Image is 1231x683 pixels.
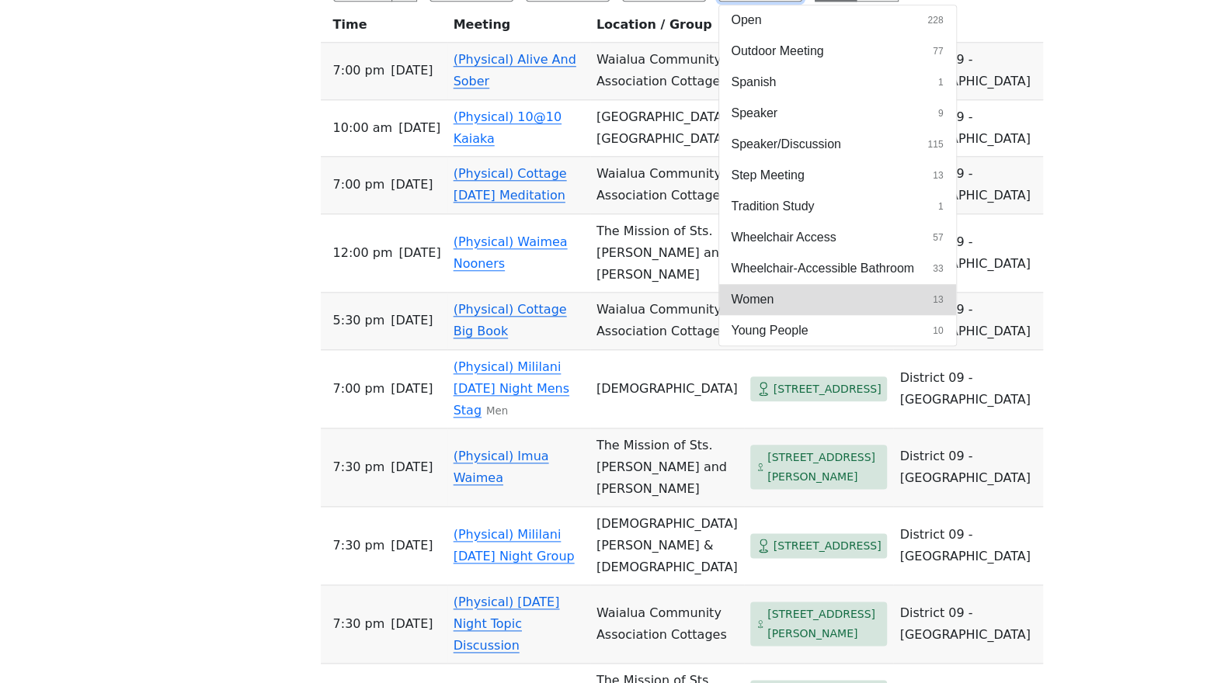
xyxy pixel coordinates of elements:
[732,290,774,309] span: Women
[454,234,568,271] a: (Physical) Waimea Nooners
[933,262,943,276] span: 33 results
[893,100,1042,157] td: District 09 - [GEOGRAPHIC_DATA]
[719,36,956,67] button: Outdoor Meeting77 results
[590,43,744,100] td: Waialua Community Association Cottages
[590,14,744,43] th: Location / Group
[732,11,762,29] span: Open
[732,228,836,247] span: Wheelchair Access
[732,135,841,154] span: Speaker/Discussion
[486,405,508,417] small: Men
[719,222,956,253] button: Wheelchair Access57 results
[893,214,1042,293] td: District 09 - [GEOGRAPHIC_DATA]
[732,197,815,216] span: Tradition Study
[719,315,956,346] button: Young People10 results
[732,73,777,92] span: Spanish
[391,174,433,196] span: [DATE]
[454,109,562,146] a: (Physical) 10@10 Kaiaka
[391,456,433,478] span: [DATE]
[590,157,744,214] td: Waialua Community Association Cottages
[774,536,882,556] span: [STREET_ADDRESS]
[590,428,744,507] td: The Mission of Sts. [PERSON_NAME] and [PERSON_NAME]
[398,242,440,264] span: [DATE]
[893,350,1042,428] td: District 09 - [GEOGRAPHIC_DATA]
[333,378,385,400] span: 7:00 PM
[333,242,393,264] span: 12:00 PM
[391,535,433,556] span: [DATE]
[933,293,943,307] span: 13 results
[732,259,915,278] span: Wheelchair-Accessible Bathroom
[590,100,744,157] td: [GEOGRAPHIC_DATA], [GEOGRAPHIC_DATA]
[719,160,956,191] button: Step Meeting13 results
[454,527,575,563] a: (Physical) Mililani [DATE] Night Group
[719,284,956,315] button: Women13 results
[454,52,576,88] a: (Physical) Alive And Sober
[893,293,1042,350] td: District 09 - [GEOGRAPHIC_DATA]
[719,5,956,36] button: Open228 results
[454,359,569,418] a: (Physical) Mililani [DATE] Night Mens Stag
[933,324,943,338] span: 10 results
[590,293,744,350] td: Waialua Community Association Cottages
[391,310,433,331] span: [DATE]
[719,129,956,160] button: Speaker/Discussion115 results
[391,613,433,635] span: [DATE]
[590,350,744,428] td: [DEMOGRAPHIC_DATA]
[454,302,567,338] a: (Physical) Cottage Big Book
[321,14,447,43] th: Time
[719,253,956,284] button: Wheelchair-Accessible Bathroom33 results
[732,104,778,123] span: Speaker
[333,174,385,196] span: 7:00 PM
[590,507,744,585] td: [DEMOGRAPHIC_DATA][PERSON_NAME] & [DEMOGRAPHIC_DATA]
[454,166,567,203] a: (Physical) Cottage [DATE] Meditation
[893,585,1042,664] td: District 09 - [GEOGRAPHIC_DATA]
[893,157,1042,214] td: District 09 - [GEOGRAPHIC_DATA]
[893,507,1042,585] td: District 09 - [GEOGRAPHIC_DATA]
[933,168,943,182] span: 13 results
[718,5,957,346] div: Any Type
[767,448,882,486] span: [STREET_ADDRESS][PERSON_NAME]
[938,106,944,120] span: 9 results
[732,321,808,340] span: Young People
[590,585,744,664] td: Waialua Community Association Cottages
[333,456,385,478] span: 7:30 PM
[933,44,943,58] span: 77 results
[454,449,549,485] a: (Physical) Imua Waimea
[447,14,590,43] th: Meeting
[732,166,805,185] span: Step Meeting
[893,14,1042,43] th: Region
[927,13,943,27] span: 228 results
[933,231,943,244] span: 57 results
[391,378,433,400] span: [DATE]
[333,535,385,556] span: 7:30 PM
[774,380,882,399] span: [STREET_ADDRESS]
[893,43,1042,100] td: District 09 - [GEOGRAPHIC_DATA]
[938,75,944,89] span: 1 result
[391,60,433,81] span: [DATE]
[333,60,385,81] span: 7:00 PM
[767,605,882,643] span: [STREET_ADDRESS][PERSON_NAME]
[732,42,824,61] span: Outdoor Meeting
[938,199,944,213] span: 1 result
[719,67,956,98] button: Spanish1 result
[454,595,560,653] a: (Physical) [DATE] Night Topic Discussion
[333,117,393,139] span: 10:00 AM
[719,191,956,222] button: Tradition Study1 result
[333,613,385,635] span: 7:30 PM
[893,428,1042,507] td: District 09 - [GEOGRAPHIC_DATA]
[927,137,943,151] span: 115 results
[398,117,440,139] span: [DATE]
[719,98,956,129] button: Speaker9 results
[333,310,385,331] span: 5:30 PM
[590,214,744,293] td: The Mission of Sts. [PERSON_NAME] and [PERSON_NAME]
